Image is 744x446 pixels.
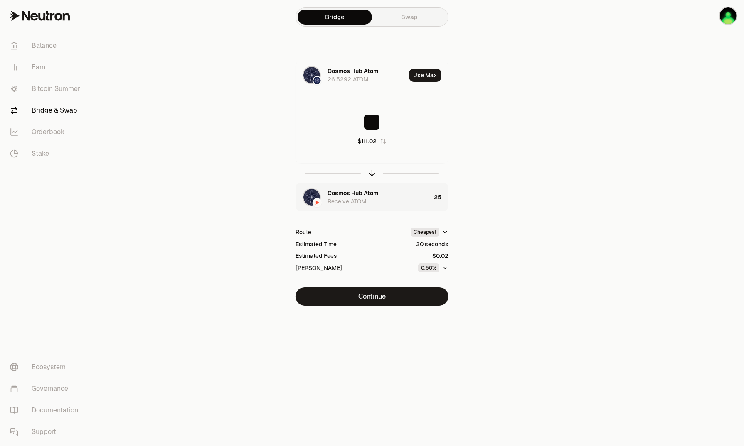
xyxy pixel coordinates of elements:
[3,100,90,121] a: Bridge & Swap
[409,69,441,82] button: Use Max
[3,399,90,421] a: Documentation
[416,240,448,248] div: 30 seconds
[411,228,448,237] button: Cheapest
[296,228,311,236] div: Route
[720,7,737,24] img: Ledger 1 GD
[357,137,387,145] button: $111.02
[3,121,90,143] a: Orderbook
[3,78,90,100] a: Bitcoin Summer
[303,189,320,206] img: ATOM Logo
[296,61,406,89] div: ATOM LogoCosmos Hub LogoCosmos Hub Atom26.5292 ATOM
[411,228,439,237] div: Cheapest
[372,10,446,25] a: Swap
[328,189,378,197] div: Cosmos Hub Atom
[434,183,448,211] div: 25
[296,183,431,211] div: ATOM LogoNeutron LogoCosmos Hub AtomReceive ATOM
[303,67,320,83] img: ATOM Logo
[328,67,378,75] div: Cosmos Hub Atom
[3,143,90,164] a: Stake
[296,240,337,248] div: Estimated Time
[432,252,448,260] div: $0.02
[3,35,90,56] a: Balance
[3,378,90,399] a: Governance
[313,77,321,84] img: Cosmos Hub Logo
[296,183,448,211] button: ATOM LogoNeutron LogoCosmos Hub AtomReceive ATOM25
[357,137,377,145] div: $111.02
[418,263,439,272] div: 0.50%
[3,56,90,78] a: Earn
[296,252,337,260] div: Estimated Fees
[3,421,90,443] a: Support
[3,356,90,378] a: Ecosystem
[328,197,366,206] div: Receive ATOM
[296,287,448,306] button: Continue
[296,264,342,272] div: [PERSON_NAME]
[418,263,448,272] button: 0.50%
[298,10,372,25] a: Bridge
[328,75,368,83] div: 26.5292 ATOM
[313,199,321,206] img: Neutron Logo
